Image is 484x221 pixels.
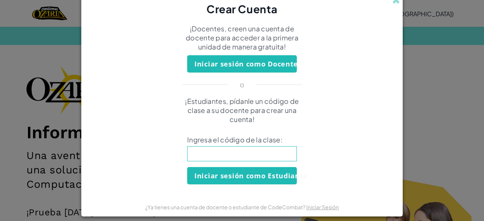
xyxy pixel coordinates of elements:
span: Crear Cuenta [206,2,278,15]
span: Ingresa el código de la clase: [187,135,297,144]
a: Iniciar Sesión [306,204,339,210]
span: ¿Ya tienes una cuenta de docente o estudiante de CodeCombat? [145,204,306,210]
p: ¡Docentes, creen una cuenta de docente para acceder a la primera unidad de manera gratuita! [176,24,308,51]
button: Iniciar sesión como Estudiante [187,167,297,184]
p: ¡Estudiantes, pídanle un código de clase a su docente para crear una cuenta! [176,97,308,124]
p: o [240,80,244,89]
button: Iniciar sesión como Docente [187,55,297,73]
